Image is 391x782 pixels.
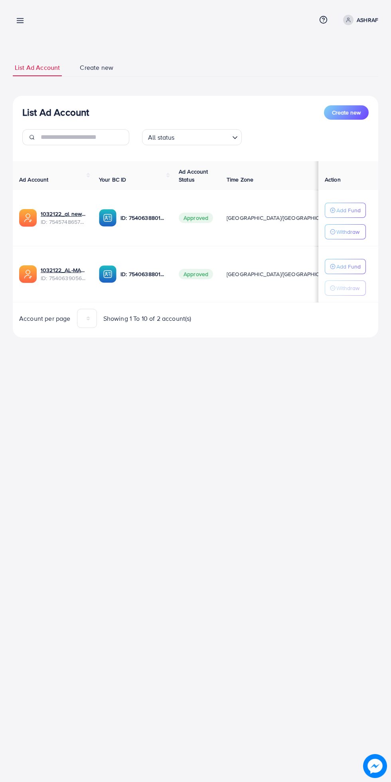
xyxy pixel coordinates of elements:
span: Approved [179,213,213,223]
p: ID: 7540638801937629201 [120,213,166,223]
p: Add Fund [336,205,361,215]
span: List Ad Account [15,63,60,72]
span: [GEOGRAPHIC_DATA]/[GEOGRAPHIC_DATA] [227,214,338,222]
a: ASHRAF [340,15,378,25]
p: Withdraw [336,283,359,293]
div: Search for option [142,129,242,145]
p: ID: 7540638801937629201 [120,269,166,279]
p: Withdraw [336,227,359,237]
p: ASHRAF [357,15,378,25]
span: Ad Account [19,176,49,184]
a: 1032122_al new_1756881546706 [41,210,86,218]
a: 1032122_AL-MAKKAH_1755691890611 [41,266,86,274]
input: Search for option [177,130,229,143]
img: image [363,754,387,778]
button: Add Fund [325,203,366,218]
span: Ad Account Status [179,168,208,184]
button: Add Fund [325,259,366,274]
img: ic-ba-acc.ded83a64.svg [99,209,117,227]
span: All status [146,132,176,143]
span: Approved [179,269,213,279]
button: Withdraw [325,224,366,239]
button: Create new [324,105,369,120]
div: <span class='underline'>1032122_AL-MAKKAH_1755691890611</span></br>7540639056867557392 [41,266,86,282]
span: Action [325,176,341,184]
span: Account per page [19,314,71,323]
span: Create new [332,109,361,117]
button: Withdraw [325,280,366,296]
h3: List Ad Account [22,107,89,118]
img: ic-ba-acc.ded83a64.svg [99,265,117,283]
img: ic-ads-acc.e4c84228.svg [19,265,37,283]
span: Your BC ID [99,176,126,184]
p: Add Fund [336,262,361,271]
span: ID: 7540639056867557392 [41,274,86,282]
span: Time Zone [227,176,253,184]
span: [GEOGRAPHIC_DATA]/[GEOGRAPHIC_DATA] [227,270,338,278]
span: ID: 7545748657711988753 [41,218,86,226]
span: Create new [80,63,113,72]
div: <span class='underline'>1032122_al new_1756881546706</span></br>7545748657711988753 [41,210,86,226]
img: ic-ads-acc.e4c84228.svg [19,209,37,227]
span: Showing 1 To 10 of 2 account(s) [103,314,192,323]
